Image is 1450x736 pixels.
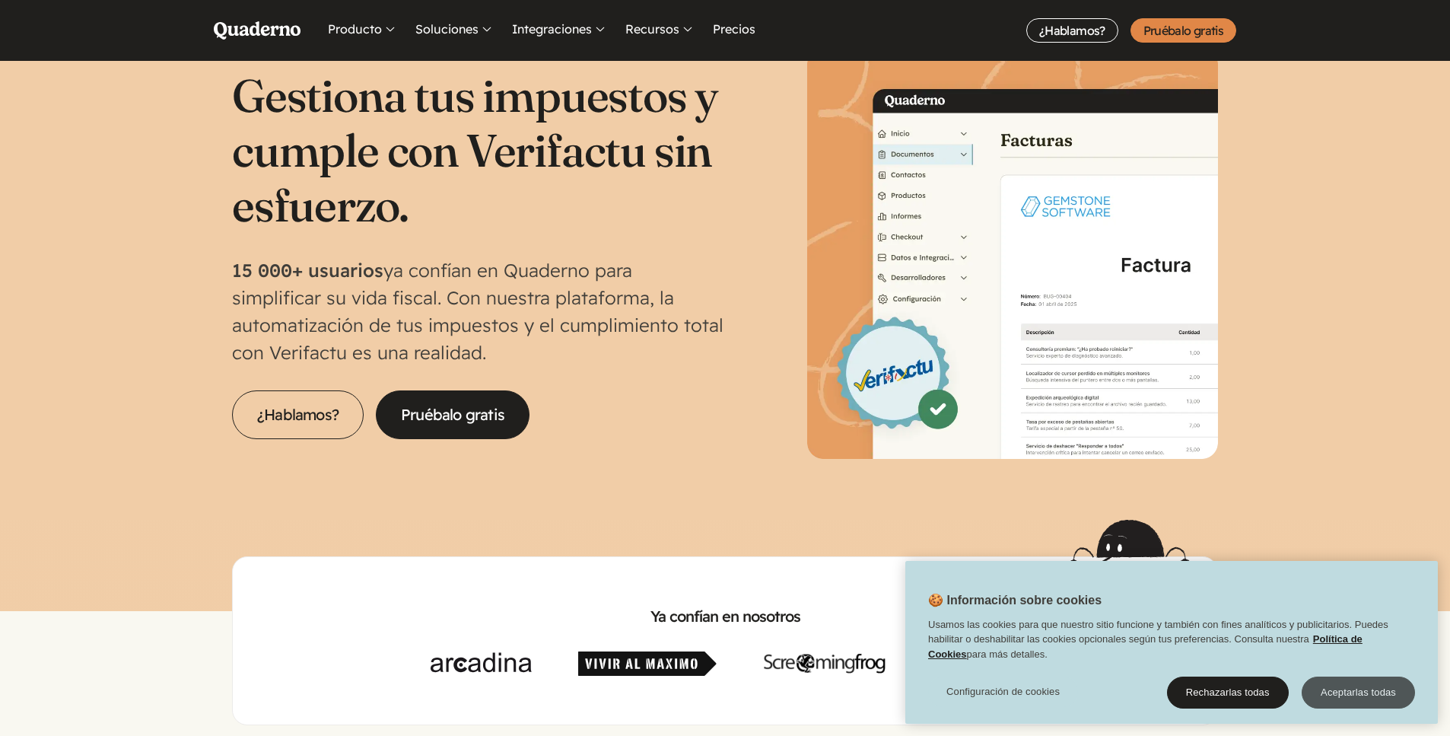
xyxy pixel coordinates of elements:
img: Screaming Frog [764,652,886,676]
img: Arcadina.com [431,652,532,676]
div: Usamos las cookies para que nuestro sitio funcione y también con fines analíticos y publicitarios... [905,617,1438,670]
div: Cookie banner [905,561,1438,724]
button: Aceptarlas todas [1302,677,1415,709]
strong: 15 000+ usuarios [232,259,383,282]
img: Interfaz de Quaderno mostrando la página Factura con el distintivo Verifactu [807,48,1218,459]
a: Pruébalo gratis [376,390,529,439]
a: ¿Hablamos? [232,390,364,439]
h1: Gestiona tus impuestos y cumple con Verifactu sin esfuerzo. [232,68,725,232]
a: Política de Cookies [928,633,1363,660]
a: ¿Hablamos? [1026,18,1118,43]
h2: Ya confían en nosotros [257,606,1193,627]
div: 🍪 Información sobre cookies [905,561,1438,724]
h2: 🍪 Información sobre cookies [905,591,1102,617]
button: Configuración de cookies [928,677,1078,707]
button: Rechazarlas todas [1167,677,1289,709]
p: ya confían en Quaderno para simplificar su vida fiscal. Con nuestra plataforma, la automatización... [232,256,725,366]
a: Pruébalo gratis [1130,18,1236,43]
img: Vivir al Máximo [578,652,717,676]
